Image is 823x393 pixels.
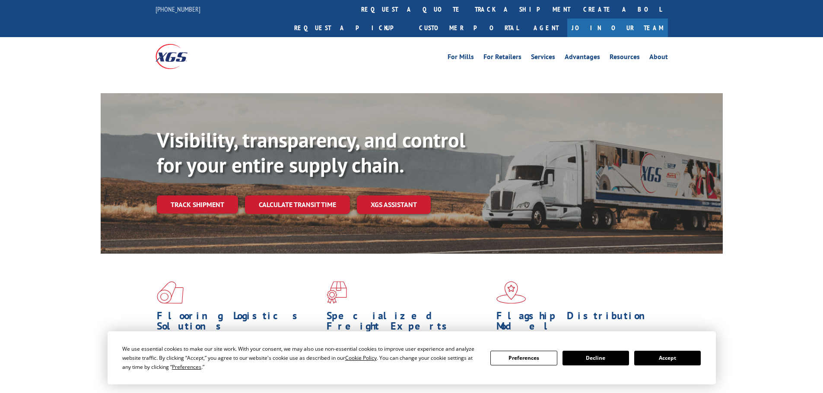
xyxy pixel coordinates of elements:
[156,5,200,13] a: [PHONE_NUMBER]
[496,281,526,304] img: xgs-icon-flagship-distribution-model-red
[525,19,567,37] a: Agent
[122,344,480,371] div: We use essential cookies to make our site work. With your consent, we may also use non-essential ...
[634,351,701,365] button: Accept
[327,311,490,336] h1: Specialized Freight Experts
[483,53,521,63] a: For Retailers
[288,19,413,37] a: Request a pickup
[157,195,238,214] a: Track shipment
[531,53,555,63] a: Services
[157,281,184,304] img: xgs-icon-total-supply-chain-intelligence-red
[567,19,668,37] a: Join Our Team
[245,195,350,214] a: Calculate transit time
[327,281,347,304] img: xgs-icon-focused-on-flooring-red
[345,354,377,362] span: Cookie Policy
[562,351,629,365] button: Decline
[448,53,474,63] a: For Mills
[490,351,557,365] button: Preferences
[108,331,716,384] div: Cookie Consent Prompt
[610,53,640,63] a: Resources
[157,311,320,336] h1: Flooring Logistics Solutions
[172,363,201,371] span: Preferences
[157,126,465,178] b: Visibility, transparency, and control for your entire supply chain.
[649,53,668,63] a: About
[357,195,431,214] a: XGS ASSISTANT
[565,53,600,63] a: Advantages
[496,311,660,336] h1: Flagship Distribution Model
[413,19,525,37] a: Customer Portal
